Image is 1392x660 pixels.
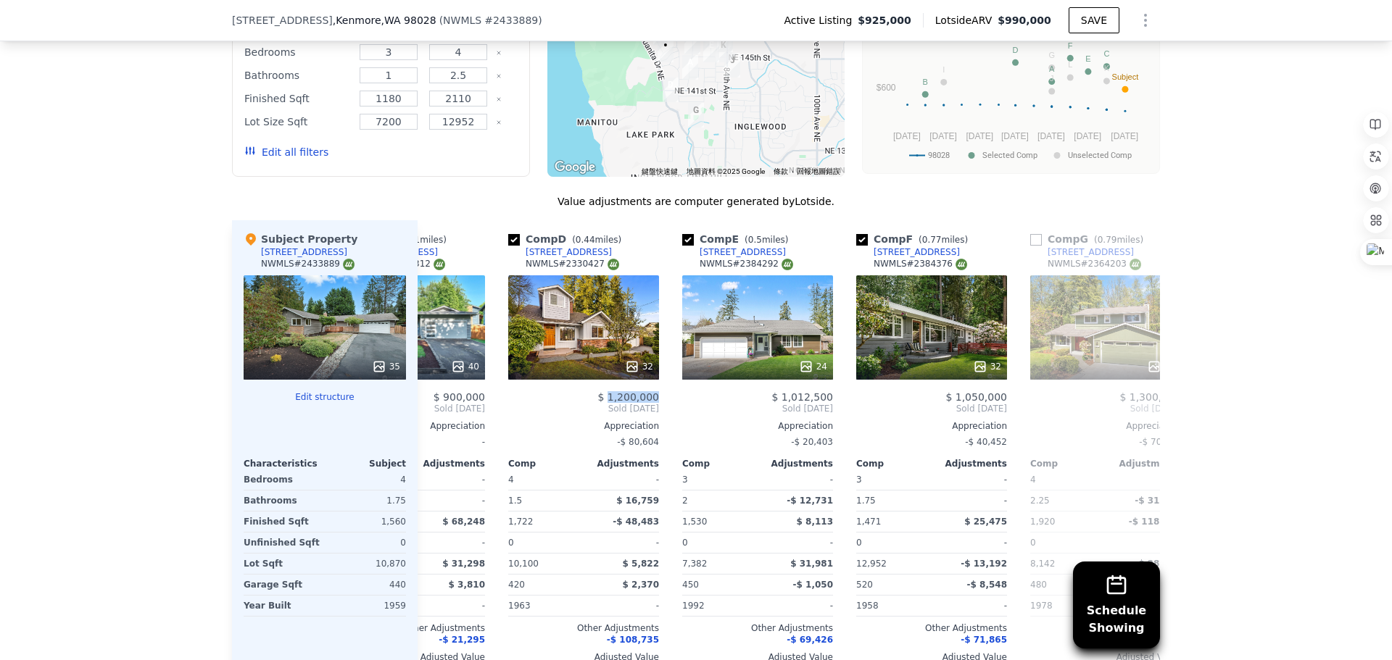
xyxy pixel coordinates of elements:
span: 8,142 [1030,559,1055,569]
div: 440 [328,575,406,595]
div: Subject Property [244,232,357,246]
img: NWMLS Logo [956,259,967,270]
span: 1,722 [508,517,533,527]
div: Comp [856,458,932,469]
div: - [587,596,659,616]
a: 回報地圖錯誤 [797,167,840,175]
span: $ 31,981 [790,559,833,569]
div: NWMLS # 2384292 [700,258,793,270]
a: [STREET_ADDRESS] [508,246,612,258]
div: - [761,469,833,490]
button: ScheduleShowing [1073,561,1160,648]
span: $925,000 [858,13,911,28]
div: Value adjustments are computer generated by Lotside . [232,194,1160,209]
span: -$ 80,604 [617,437,659,447]
span: 0 [682,538,688,548]
button: Edit all filters [244,145,328,159]
div: 1.75 [856,490,929,511]
div: Finished Sqft [244,88,351,109]
text: [DATE] [893,131,921,141]
span: -$ 108,735 [607,635,659,645]
div: Appreciation [682,420,833,432]
div: - [587,532,659,553]
span: $ 25,475 [964,517,1007,527]
text: C [1103,49,1109,58]
span: ( miles) [391,235,452,245]
button: Show Options [1131,6,1160,35]
div: Comp D [508,232,627,246]
div: 35 [372,359,400,374]
text: Unselected Comp [1068,151,1132,160]
span: 0.79 [1098,235,1117,245]
div: 4 [328,469,406,490]
span: 4 [1030,475,1036,485]
span: [STREET_ADDRESS] [232,13,333,28]
text: 98028 [928,151,950,160]
div: Other Adjustments [1030,622,1181,634]
span: 0.44 [576,235,595,245]
span: ( miles) [1088,235,1149,245]
span: Sold [DATE] [682,403,833,414]
div: Subject [325,458,406,469]
div: 2 [682,490,755,511]
div: Comp [1030,458,1106,469]
div: 7802 NE 135th Pl [688,103,704,128]
div: Adjustments [584,458,659,469]
div: 8436 NE 143rd St [724,53,740,78]
div: 1.5 [508,490,581,511]
span: 450 [682,580,699,590]
span: $ 1,012,500 [771,391,833,403]
text: K [1104,64,1110,72]
text: E [1085,54,1090,63]
text: Subject [1112,72,1139,81]
div: NWMLS # 2364203 [1048,258,1141,270]
a: [STREET_ADDRESS] [1030,246,1134,258]
a: [STREET_ADDRESS] [682,246,786,258]
div: [STREET_ADDRESS] [526,246,612,258]
span: -$ 8,548 [967,580,1007,590]
img: Google [551,158,599,177]
div: 1,560 [328,511,406,532]
div: - [761,532,833,553]
span: -$ 48,483 [613,517,659,527]
div: Comp [682,458,758,469]
div: 1958 [856,596,929,616]
text: [DATE] [1001,131,1029,141]
span: ( miles) [566,235,627,245]
div: [STREET_ADDRESS] [1048,246,1134,258]
div: Other Adjustments [682,622,833,634]
div: Comp G [1030,232,1149,246]
span: -$ 71,865 [961,635,1007,645]
span: 10,100 [508,559,539,569]
div: Other Adjustments [856,622,1007,634]
span: ( miles) [913,235,974,245]
div: - [761,596,833,616]
div: - [935,469,1007,490]
text: L [1068,60,1072,69]
span: -$ 118,310 [1129,517,1181,527]
span: -$ 20,403 [791,437,833,447]
text: G [1048,51,1055,59]
div: 35 [1147,359,1175,374]
div: 7315 NE 140th St [663,78,679,102]
text: D [1013,46,1019,54]
div: 32 [625,359,653,374]
button: Clear [496,96,502,102]
div: [STREET_ADDRESS] [700,246,786,258]
text: J [1050,74,1054,83]
span: 480 [1030,580,1047,590]
div: - [1109,469,1181,490]
div: NWMLS # 2384376 [874,258,967,270]
span: $ 900,000 [434,391,485,403]
a: [STREET_ADDRESS] [856,246,960,258]
div: 0 [328,532,406,553]
div: Adjustments [932,458,1007,469]
span: $ 1,050,000 [945,391,1007,403]
span: 1,920 [1030,517,1055,527]
div: 40 [451,359,479,374]
text: F [1068,41,1073,50]
span: -$ 40,452 [965,437,1007,447]
div: Bathrooms [244,65,351,85]
div: Bathrooms [244,490,322,511]
div: - [587,469,659,490]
